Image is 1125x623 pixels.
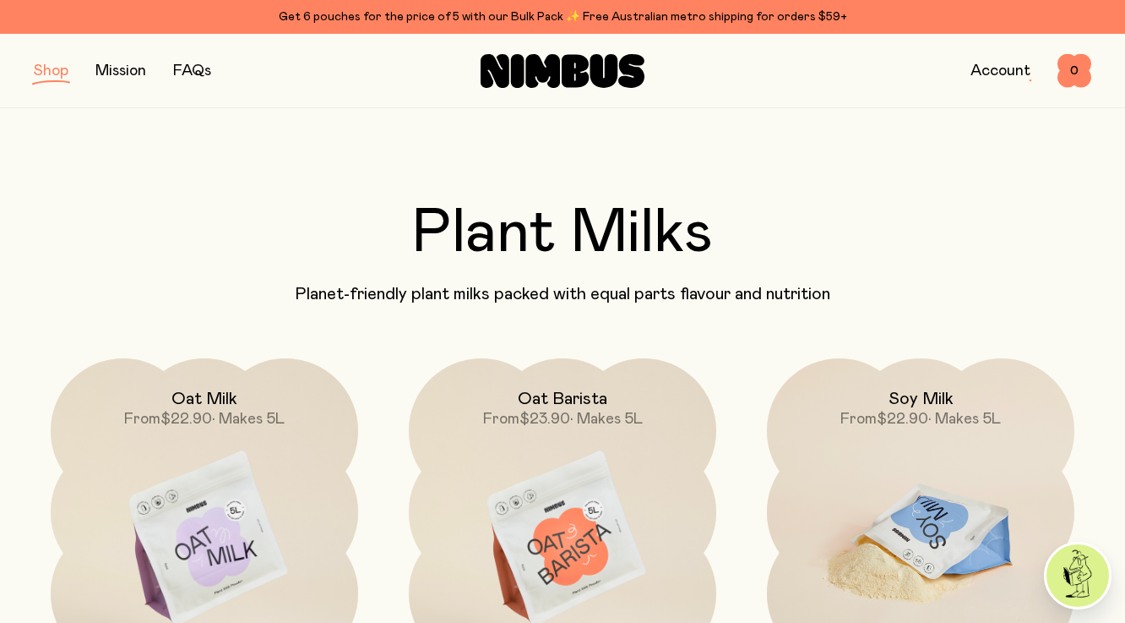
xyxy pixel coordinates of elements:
span: From [840,412,877,427]
span: • Makes 5L [570,412,643,427]
h2: Oat Barista [518,389,607,409]
button: 0 [1057,54,1091,88]
span: • Makes 5L [928,412,1001,427]
a: Mission [95,63,146,79]
div: Get 6 pouches for the price of 5 with our Bulk Pack ✨ Free Australian metro shipping for orders $59+ [34,7,1091,27]
span: $22.90 [160,412,212,427]
h2: Soy Milk [889,389,954,409]
img: agent [1046,544,1109,607]
span: From [124,412,160,427]
a: Account [970,63,1030,79]
span: $22.90 [877,412,928,427]
span: • Makes 5L [212,412,285,427]
p: Planet-friendly plant milks packed with equal parts flavour and nutrition [34,284,1091,304]
span: From [483,412,519,427]
h2: Oat Milk [171,389,237,409]
h2: Plant Milks [34,203,1091,264]
span: $23.90 [519,412,570,427]
a: FAQs [173,63,211,79]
